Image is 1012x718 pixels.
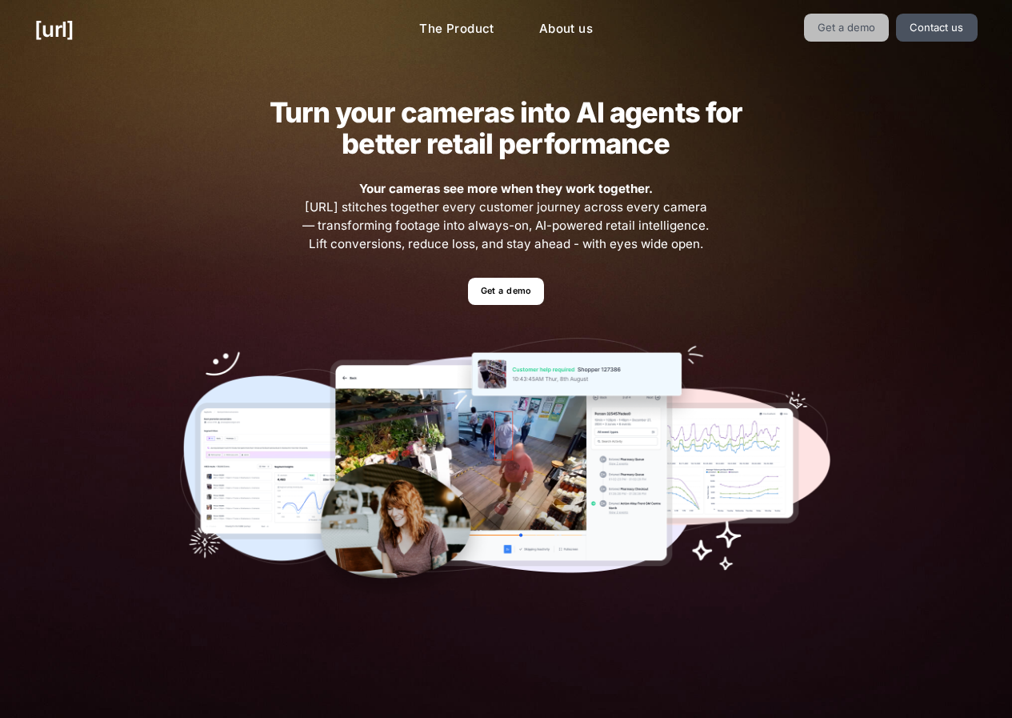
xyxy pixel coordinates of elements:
a: Get a demo [804,14,890,42]
a: [URL] [34,14,74,45]
a: Get a demo [468,278,544,306]
a: Contact us [896,14,978,42]
h2: Turn your cameras into AI agents for better retail performance [244,97,767,159]
a: The Product [406,14,507,45]
img: Our tools [180,338,832,603]
a: About us [526,14,606,45]
strong: Your cameras see more when they work together. [359,181,653,196]
span: [URL] stitches together every customer journey across every camera — transforming footage into al... [301,180,712,253]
